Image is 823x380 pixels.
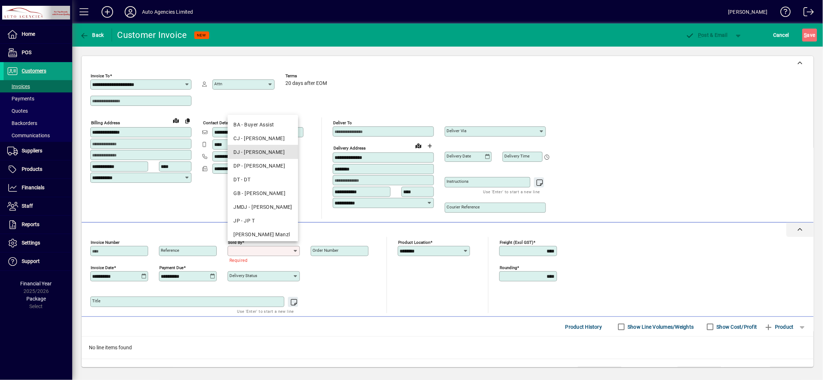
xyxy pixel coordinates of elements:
[4,197,72,215] a: Staff
[424,140,436,152] button: Choose address
[119,5,142,18] button: Profile
[182,115,193,126] button: Copy to Delivery address
[72,29,112,42] app-page-header-button: Back
[78,29,106,42] button: Back
[228,186,298,200] mat-option: GB - Gavin Bright
[233,162,292,170] div: DP - [PERSON_NAME]
[626,323,694,331] label: Show Line Volumes/Weights
[770,367,814,376] td: 0.00
[91,73,110,78] mat-label: Invoice To
[22,31,35,37] span: Home
[228,240,242,245] mat-label: Sold by
[764,321,794,333] span: Product
[447,154,471,159] mat-label: Delivery date
[775,1,791,25] a: Knowledge Base
[229,273,257,278] mat-label: Delivery status
[578,367,621,376] td: 0.0000 M³
[447,204,480,210] mat-label: Courier Reference
[159,265,184,270] mat-label: Payment due
[22,185,44,190] span: Financials
[91,240,120,245] mat-label: Invoice number
[233,231,292,238] div: [PERSON_NAME] Manzl
[774,29,789,41] span: Cancel
[447,179,469,184] mat-label: Instructions
[91,265,114,270] mat-label: Invoice date
[82,337,814,359] div: No line items found
[4,179,72,197] a: Financials
[698,32,702,38] span: P
[413,140,424,151] a: View on map
[804,32,807,38] span: S
[4,92,72,105] a: Payments
[197,33,206,38] span: NEW
[22,49,31,55] span: POS
[798,1,814,25] a: Logout
[333,120,352,125] mat-label: Deliver To
[398,240,430,245] mat-label: Product location
[26,296,46,302] span: Package
[7,133,50,138] span: Communications
[22,148,42,154] span: Suppliers
[22,221,39,227] span: Reports
[21,281,52,286] span: Financial Year
[237,307,294,315] mat-hint: Use 'Enter' to start a new line
[233,190,292,197] div: GB - [PERSON_NAME]
[22,240,40,246] span: Settings
[500,265,517,270] mat-label: Rounding
[7,120,37,126] span: Backorders
[22,166,42,172] span: Products
[233,148,292,156] div: DJ - [PERSON_NAME]
[500,240,533,245] mat-label: Freight (excl GST)
[228,145,298,159] mat-option: DJ - DAVE JENNINGS
[804,29,815,41] span: ave
[4,105,72,117] a: Quotes
[678,367,721,376] td: 0.00
[4,160,72,178] a: Products
[4,117,72,129] a: Backorders
[447,128,466,133] mat-label: Deliver via
[117,29,187,41] div: Customer Invoice
[7,96,34,102] span: Payments
[228,214,298,228] mat-option: JP - JP T
[4,216,72,234] a: Reports
[233,176,292,183] div: DT - DT
[686,32,728,38] span: ost & Email
[483,187,540,196] mat-hint: Use 'Enter' to start a new line
[728,6,768,18] div: [PERSON_NAME]
[535,367,578,376] td: Total Volume
[565,321,602,333] span: Product History
[228,228,298,241] mat-option: SM - Sophea Manzl
[4,80,72,92] a: Invoices
[233,203,292,211] div: JMDJ - [PERSON_NAME]
[4,129,72,142] a: Communications
[715,323,757,331] label: Show Cost/Profit
[233,217,292,225] div: JP - JP T
[80,32,104,38] span: Back
[313,248,339,253] mat-label: Order number
[228,173,298,186] mat-option: DT - DT
[96,5,119,18] button: Add
[4,252,72,271] a: Support
[22,203,33,209] span: Staff
[285,74,329,78] span: Terms
[229,256,294,264] mat-error: Required
[4,25,72,43] a: Home
[563,320,605,333] button: Product History
[285,81,327,86] span: 20 days after EOM
[4,142,72,160] a: Suppliers
[161,248,179,253] mat-label: Reference
[627,367,678,376] td: Freight (excl GST)
[228,118,298,131] mat-option: BA - Buyer Assist
[761,320,797,333] button: Product
[772,29,791,42] button: Cancel
[7,108,28,114] span: Quotes
[4,44,72,62] a: POS
[142,6,193,18] div: Auto Agencies Limited
[682,29,731,42] button: Post & Email
[228,200,298,214] mat-option: JMDJ - Josiah Jennings
[4,234,72,252] a: Settings
[802,29,817,42] button: Save
[7,83,30,89] span: Invoices
[214,81,222,86] mat-label: Attn
[92,298,100,303] mat-label: Title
